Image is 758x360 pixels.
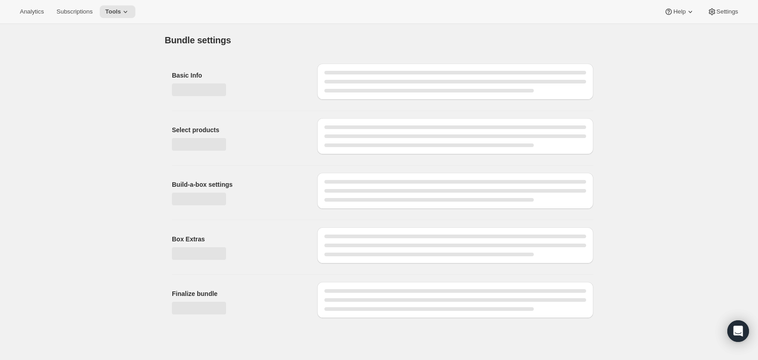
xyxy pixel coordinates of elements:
span: Analytics [20,8,44,15]
span: Settings [716,8,738,15]
h2: Select products [172,125,303,134]
button: Settings [702,5,744,18]
button: Tools [100,5,135,18]
span: Tools [105,8,121,15]
h2: Basic Info [172,71,303,80]
div: Page loading [154,24,604,325]
button: Help [659,5,700,18]
div: Open Intercom Messenger [727,320,749,342]
h2: Build-a-box settings [172,180,303,189]
button: Analytics [14,5,49,18]
h2: Box Extras [172,235,303,244]
button: Subscriptions [51,5,98,18]
span: Subscriptions [56,8,92,15]
span: Help [673,8,685,15]
h1: Bundle settings [165,35,231,46]
h2: Finalize bundle [172,289,303,298]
